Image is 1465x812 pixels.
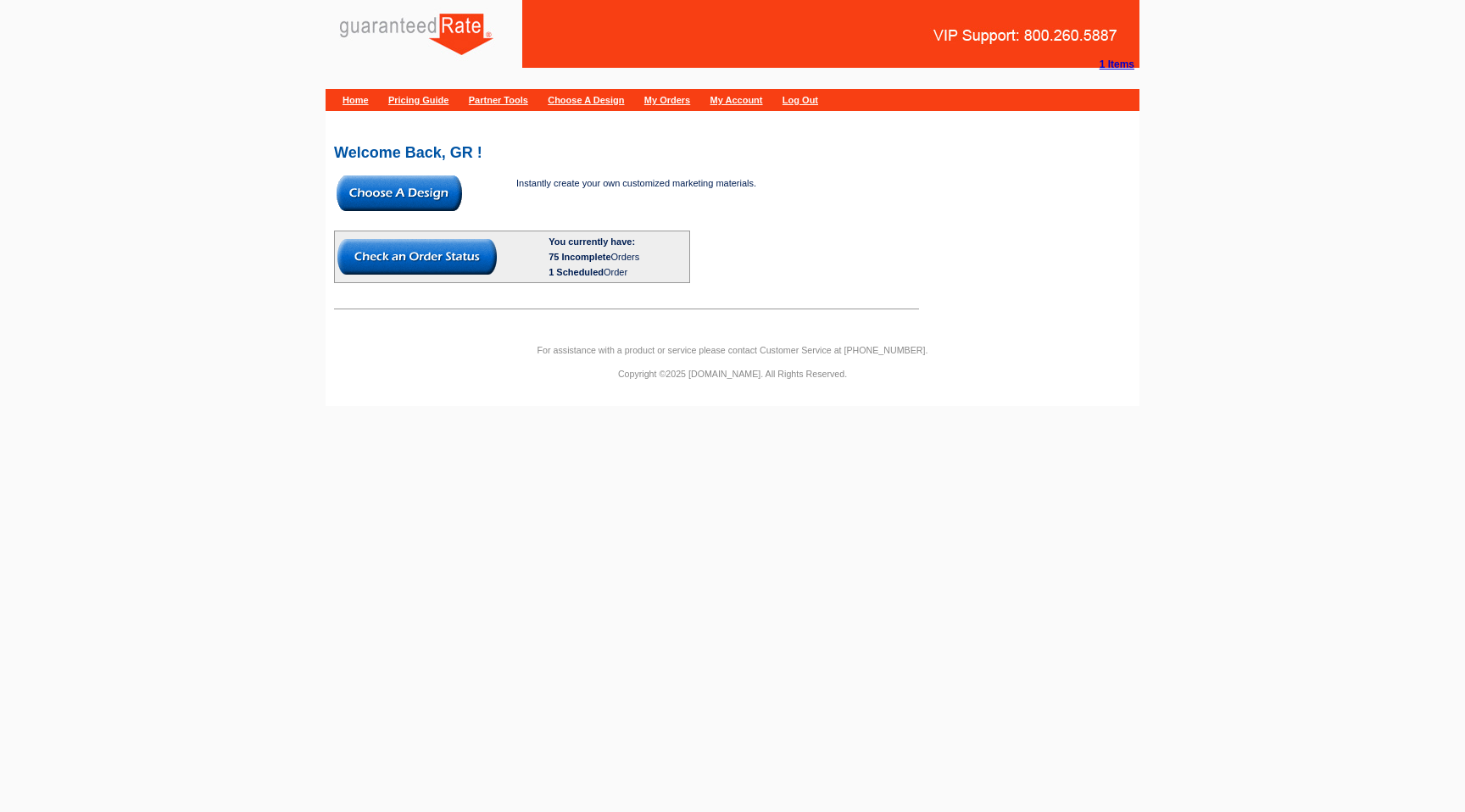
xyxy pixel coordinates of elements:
a: Pricing Guide [388,95,449,105]
span: 75 Incomplete [549,252,610,262]
p: For assistance with a product or service please contact Customer Service at [PHONE_NUMBER]. [326,342,1139,358]
a: My Orders [644,95,690,105]
img: button-choose-design.gif [337,175,462,211]
span: 1 Scheduled [549,267,604,277]
span: Instantly create your own customized marketing materials. [516,178,756,188]
img: button-check-order-status.gif [337,239,497,275]
a: My Account [710,95,763,105]
a: Choose A Design [548,95,624,105]
a: Partner Tools [469,95,528,105]
b: You currently have: [549,236,635,247]
div: Orders Order [549,249,687,280]
h2: Welcome Back, GR ! [334,145,1131,160]
a: Log Out [783,95,818,105]
p: Copyright ©2025 [DOMAIN_NAME]. All Rights Reserved. [326,366,1139,381]
strong: 1 Items [1100,58,1134,70]
a: Home [343,95,369,105]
